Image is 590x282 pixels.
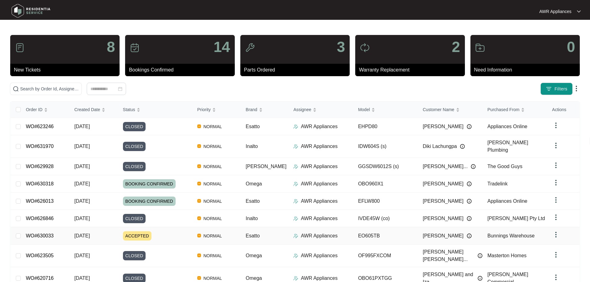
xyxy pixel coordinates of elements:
img: Assigner Icon [293,253,298,258]
td: IVDE45W (co) [353,210,418,227]
p: AWR Appliances [301,215,338,222]
img: dropdown arrow [573,85,580,92]
th: Priority [192,102,241,118]
span: Created Date [74,106,100,113]
span: Bunnings Warehouse [487,233,535,238]
img: Info icon [478,276,483,281]
span: Masterton Homes [487,253,527,258]
th: Purchased From [483,102,547,118]
a: WO#630318 [26,181,54,186]
p: AWR Appliances [301,123,338,130]
img: Vercel Logo [197,199,201,203]
span: [PERSON_NAME] Pty Ltd [487,216,545,221]
td: OF995FXCOM [353,245,418,267]
span: Esatto [246,198,260,204]
span: NORMAL [201,232,225,240]
img: Assigner Icon [293,199,298,204]
p: AWR Appliances [301,180,338,188]
span: Esatto [246,124,260,129]
span: NORMAL [201,252,225,259]
th: Model [353,102,418,118]
img: icon [245,43,255,53]
th: Actions [547,102,579,118]
span: CLOSED [123,162,146,171]
span: [PERSON_NAME]... [423,163,468,170]
span: Appliances Online [487,198,527,204]
span: The Good Guys [487,164,522,169]
td: EFLW800 [353,193,418,210]
p: AWR Appliances [539,8,571,15]
img: Assigner Icon [293,181,298,186]
span: [DATE] [74,181,90,186]
a: WO#623246 [26,124,54,129]
img: Info icon [467,233,472,238]
a: WO#630033 [26,233,54,238]
img: dropdown arrow [552,231,560,238]
p: AWR Appliances [301,197,338,205]
span: BOOKING CONFIRMED [123,197,176,206]
span: [PERSON_NAME] [423,123,464,130]
img: Assigner Icon [293,164,298,169]
span: [DATE] [74,144,90,149]
span: [PERSON_NAME] [246,164,286,169]
input: Search by Order Id, Assignee Name, Customer Name, Brand and Model [20,85,79,92]
span: Purchased From [487,106,519,113]
span: Customer Name [423,106,454,113]
p: Warranty Replacement [359,66,465,74]
td: EHPD80 [353,118,418,135]
img: Info icon [471,164,476,169]
img: Assigner Icon [293,276,298,281]
img: dropdown arrow [577,10,581,13]
span: [DATE] [74,253,90,258]
img: dropdown arrow [552,274,560,281]
p: 14 [213,40,230,54]
img: Vercel Logo [197,144,201,148]
p: 3 [337,40,345,54]
a: WO#620716 [26,275,54,281]
img: Info icon [467,199,472,204]
p: AWR Appliances [301,275,338,282]
span: ACCEPTED [123,231,151,241]
img: dropdown arrow [552,162,560,169]
img: icon [130,43,140,53]
img: dropdown arrow [552,196,560,204]
span: Order ID [26,106,42,113]
img: residentia service logo [9,2,53,20]
img: icon [360,43,370,53]
td: GGSDW6012S (s) [353,158,418,175]
span: Tradelink [487,181,508,186]
span: [PERSON_NAME] [423,232,464,240]
span: Assignee [293,106,311,113]
img: dropdown arrow [552,142,560,149]
span: Status [123,106,135,113]
img: Vercel Logo [197,164,201,168]
button: filter iconFilters [540,83,573,95]
th: Status [118,102,192,118]
p: Bookings Confirmed [129,66,234,74]
span: Brand [246,106,257,113]
span: [PERSON_NAME] Plumbing [487,140,528,153]
img: Info icon [467,216,472,221]
span: NORMAL [201,275,225,282]
span: [DATE] [74,124,90,129]
span: [DATE] [74,164,90,169]
a: WO#623505 [26,253,54,258]
img: Info icon [467,181,472,186]
img: Assigner Icon [293,124,298,129]
img: Assigner Icon [293,233,298,238]
img: dropdown arrow [552,251,560,258]
td: OBO960X1 [353,175,418,193]
span: Filters [554,86,567,92]
img: dropdown arrow [552,122,560,129]
a: WO#631970 [26,144,54,149]
span: CLOSED [123,122,146,131]
p: AWR Appliances [301,252,338,259]
span: CLOSED [123,251,146,260]
p: 0 [567,40,575,54]
span: NORMAL [201,180,225,188]
img: icon [475,43,485,53]
p: 8 [107,40,115,54]
a: WO#626846 [26,216,54,221]
span: Model [358,106,370,113]
span: [DATE] [74,198,90,204]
